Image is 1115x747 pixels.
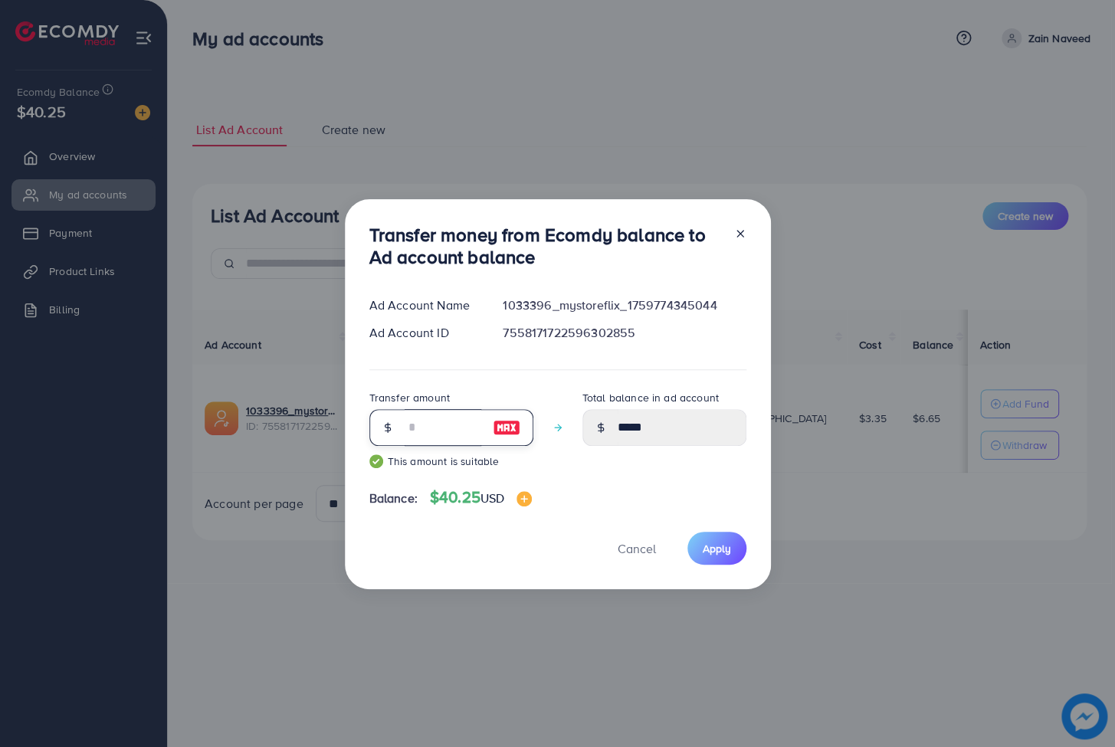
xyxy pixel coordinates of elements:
img: image [493,418,520,437]
h4: $40.25 [430,488,532,507]
img: guide [369,454,383,468]
span: Cancel [618,540,656,557]
span: Apply [703,541,731,556]
label: Transfer amount [369,390,450,405]
div: 7558171722596302855 [490,324,758,342]
div: Ad Account Name [357,297,491,314]
h3: Transfer money from Ecomdy balance to Ad account balance [369,224,722,268]
small: This amount is suitable [369,454,533,469]
div: Ad Account ID [357,324,491,342]
button: Apply [687,532,746,565]
img: image [517,491,532,506]
label: Total balance in ad account [582,390,719,405]
span: USD [480,490,504,506]
span: Balance: [369,490,418,507]
div: 1033396_mystoreflix_1759774345044 [490,297,758,314]
button: Cancel [598,532,675,565]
